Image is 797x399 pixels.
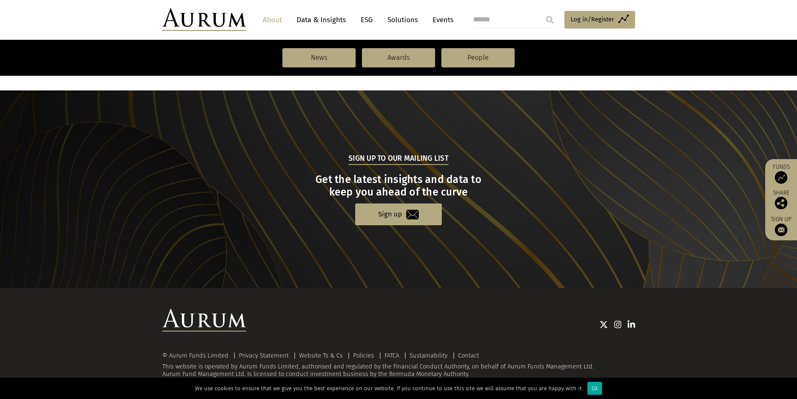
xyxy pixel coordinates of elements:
a: Funds [769,163,793,184]
a: Events [428,12,454,28]
a: ESG [356,12,377,28]
img: Instagram icon [614,320,622,329]
a: Website Ts & Cs [299,352,343,359]
a: Sign up [355,203,442,225]
div: Ok [587,382,602,395]
a: News [282,48,356,67]
div: This website is operated by Aurum Funds Limited, authorised and regulated by the Financial Conduc... [162,353,635,378]
a: Policies [353,352,374,359]
h5: Sign up to our mailing list [349,153,448,165]
img: Aurum Logo [162,309,246,332]
a: Sustainability [410,352,448,359]
a: Solutions [383,12,422,28]
a: About [259,12,286,28]
img: Linkedin icon [628,320,635,329]
a: Contact [458,352,479,359]
img: Aurum [162,8,246,31]
img: Share this post [775,197,787,209]
a: Sign up [769,216,793,236]
div: © Aurum Funds Limited [162,353,233,359]
a: Awards [362,48,435,67]
a: Privacy Statement [239,352,289,359]
a: People [441,48,515,67]
a: Log in/Register [564,11,635,28]
a: Data & Insights [292,12,350,28]
img: Access Funds [775,171,787,184]
img: Sign up to our newsletter [775,224,787,236]
span: Log in/Register [571,14,614,24]
a: FATCA [384,352,399,359]
h3: Get the latest insights and data to keep you ahead of the curve [163,173,634,198]
input: Submit [541,11,558,28]
img: Twitter icon [600,320,608,329]
div: Share [769,190,793,209]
